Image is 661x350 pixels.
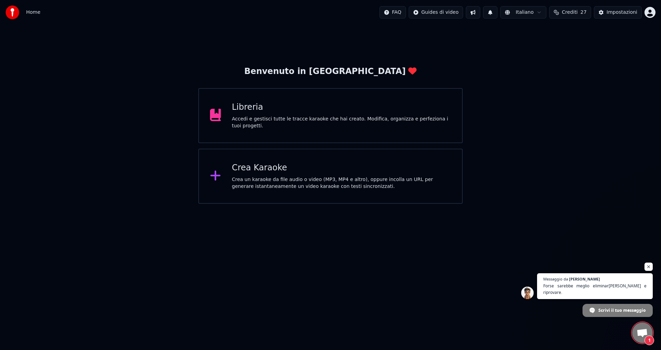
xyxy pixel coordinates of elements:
[409,6,463,19] button: Guides di video
[598,304,646,316] span: Scrivi il tuo messaggio
[543,277,568,281] span: Messaggio da
[594,6,642,19] button: Impostazioni
[562,9,578,16] span: Crediti
[244,66,417,77] div: Benvenuto in [GEOGRAPHIC_DATA]
[607,9,637,16] div: Impostazioni
[580,9,587,16] span: 27
[379,6,406,19] button: FAQ
[232,162,451,173] div: Crea Karaoke
[232,176,451,190] div: Crea un karaoke da file audio o video (MP3, MP4 e altro), oppure incolla un URL per generare ista...
[569,277,600,281] span: [PERSON_NAME]
[632,322,653,343] div: Aprire la chat
[6,6,19,19] img: youka
[543,283,647,296] span: Forse sarebbe meglio eliminar[PERSON_NAME] e riprovare.
[232,102,451,113] div: Libreria
[26,9,40,16] span: Home
[644,336,654,345] span: 1
[549,6,591,19] button: Crediti27
[26,9,40,16] nav: breadcrumb
[232,116,451,129] div: Accedi e gestisci tutte le tracce karaoke che hai creato. Modifica, organizza e perfeziona i tuoi...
